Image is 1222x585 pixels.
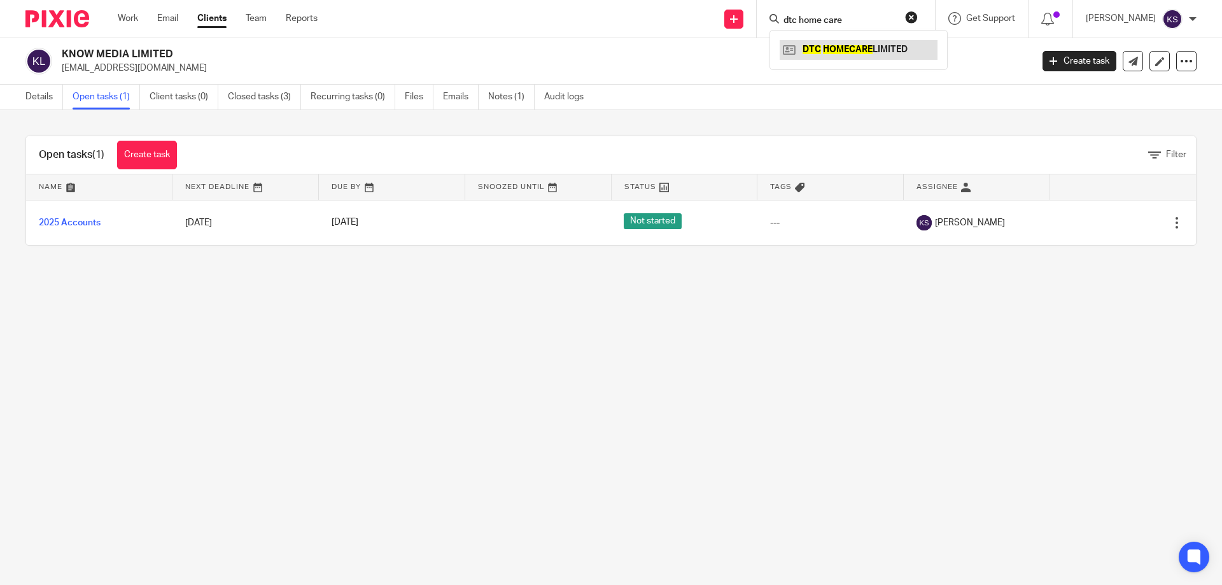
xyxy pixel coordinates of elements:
img: svg%3E [916,215,932,230]
input: Search [782,15,897,27]
a: Reports [286,12,318,25]
img: svg%3E [25,48,52,74]
a: Audit logs [544,85,593,109]
button: Clear [905,11,918,24]
a: Files [405,85,433,109]
a: 2025 Accounts [39,218,101,227]
span: [DATE] [332,218,358,227]
a: Create task [117,141,177,169]
a: Recurring tasks (0) [311,85,395,109]
a: Notes (1) [488,85,535,109]
span: Tags [770,183,792,190]
a: Clients [197,12,227,25]
span: Snoozed Until [478,183,545,190]
a: Emails [443,85,479,109]
td: [DATE] [172,200,319,245]
a: Team [246,12,267,25]
h2: KNOW MEDIA LIMITED [62,48,831,61]
span: Status [624,183,656,190]
span: Filter [1166,150,1186,159]
a: Open tasks (1) [73,85,140,109]
p: [PERSON_NAME] [1086,12,1156,25]
span: (1) [92,150,104,160]
div: --- [770,216,891,229]
span: [PERSON_NAME] [935,216,1005,229]
a: Email [157,12,178,25]
h1: Open tasks [39,148,104,162]
span: Get Support [966,14,1015,23]
a: Work [118,12,138,25]
a: Details [25,85,63,109]
a: Closed tasks (3) [228,85,301,109]
img: svg%3E [1162,9,1183,29]
img: Pixie [25,10,89,27]
p: [EMAIL_ADDRESS][DOMAIN_NAME] [62,62,1023,74]
a: Create task [1043,51,1116,71]
span: Not started [624,213,682,229]
a: Client tasks (0) [150,85,218,109]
